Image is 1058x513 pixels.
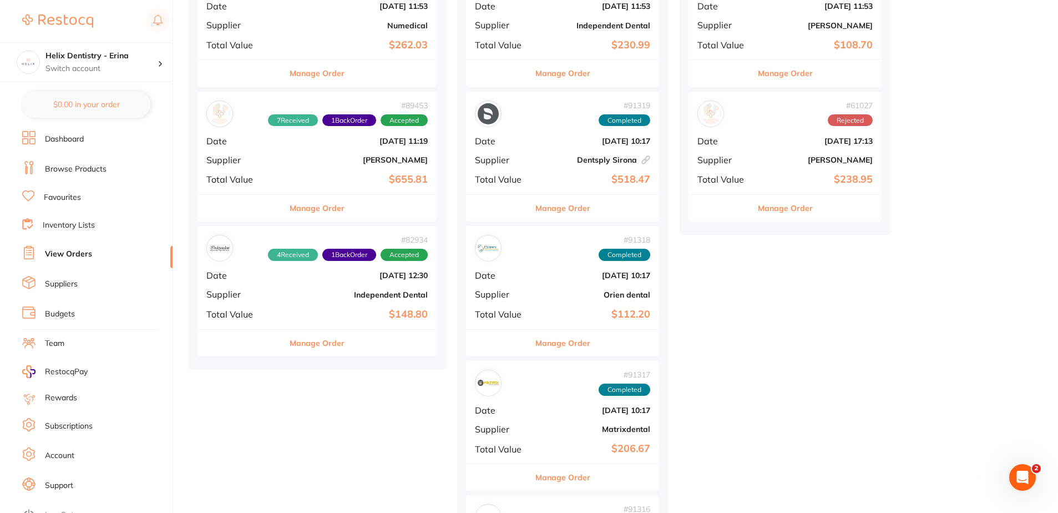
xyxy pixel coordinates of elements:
b: Orien dental [539,290,650,299]
b: Matrixdental [539,425,650,434]
a: Rewards [45,393,77,404]
button: Manage Order [535,60,590,87]
span: # 61027 [828,101,873,110]
b: [DATE] 11:53 [539,2,650,11]
b: Numedical [286,21,428,30]
a: Browse Products [45,164,107,175]
button: Manage Order [290,330,345,356]
img: Helix Dentistry - Erina [17,51,39,73]
span: Supplier [475,20,530,30]
span: # 91319 [599,101,650,110]
span: Date [697,1,753,11]
img: Orien dental [478,238,499,259]
h4: Helix Dentistry - Erina [45,51,158,62]
span: Supplier [475,424,530,434]
a: RestocqPay [22,365,88,378]
button: Manage Order [535,330,590,356]
a: Subscriptions [45,421,93,432]
img: Dentsply Sirona [478,103,499,124]
b: Independent Dental [286,290,428,299]
img: Restocq Logo [22,14,93,28]
b: $148.80 [286,309,428,320]
span: Accepted [381,249,428,261]
span: Supplier [206,20,277,30]
img: Matrixdental [478,373,499,394]
span: Total Value [206,40,277,50]
a: Favourites [44,192,81,203]
span: Date [206,136,277,146]
b: $262.03 [286,39,428,51]
span: Supplier [697,155,753,165]
a: Support [45,480,73,491]
a: Inventory Lists [43,220,95,231]
b: [DATE] 10:17 [539,406,650,415]
span: # 89453 [268,101,428,110]
span: Rejected [828,114,873,127]
b: [DATE] 11:19 [286,137,428,145]
span: Supplier [206,289,277,299]
span: Total Value [697,174,753,184]
b: $108.70 [762,39,873,51]
span: Total Value [475,174,530,184]
b: $112.20 [539,309,650,320]
span: Total Value [697,40,753,50]
span: RestocqPay [45,366,88,378]
iframe: Intercom live chat [1009,464,1036,491]
a: Team [45,338,64,349]
b: [DATE] 12:30 [286,271,428,280]
b: Dentsply Sirona [539,155,650,164]
b: [DATE] 11:53 [286,2,428,11]
button: Manage Order [758,60,813,87]
b: $230.99 [539,39,650,51]
img: Independent Dental [209,238,230,259]
span: Back orders [322,114,376,127]
button: $0.00 in your order [22,91,150,118]
span: Total Value [475,309,530,319]
div: Henry Schein Halas#894537Received1BackOrderAcceptedDate[DATE] 11:19Supplier[PERSON_NAME]Total Val... [198,92,437,222]
span: Total Value [206,174,277,184]
button: Manage Order [535,464,590,491]
span: Supplier [475,289,530,299]
b: $655.81 [286,174,428,185]
span: Total Value [475,444,530,454]
img: Adam Dental [700,103,721,124]
b: [DATE] 11:53 [762,2,873,11]
button: Manage Order [290,195,345,222]
button: Manage Order [758,195,813,222]
span: Back orders [322,249,376,261]
span: Completed [599,249,650,261]
b: [PERSON_NAME] [286,155,428,164]
b: [DATE] 10:17 [539,271,650,280]
span: Date [475,136,530,146]
b: [PERSON_NAME] [762,155,873,164]
span: Completed [599,114,650,127]
span: Date [206,1,277,11]
b: [DATE] 10:17 [539,137,650,145]
span: Date [475,1,530,11]
b: [DATE] 17:13 [762,137,873,145]
span: Date [475,270,530,280]
span: Received [268,114,318,127]
img: RestocqPay [22,365,36,378]
span: Received [268,249,318,261]
span: Date [206,270,277,280]
div: Independent Dental#829344Received1BackOrderAcceptedDate[DATE] 12:30SupplierIndependent DentalTota... [198,226,437,356]
img: Henry Schein Halas [209,103,230,124]
span: # 91318 [599,235,650,244]
a: Account [45,450,74,461]
span: Date [697,136,753,146]
a: Suppliers [45,279,78,290]
span: Supplier [475,155,530,165]
a: Dashboard [45,134,84,145]
span: Completed [599,384,650,396]
span: # 91317 [599,370,650,379]
span: Total Value [475,40,530,50]
b: Independent Dental [539,21,650,30]
span: # 82934 [268,235,428,244]
button: Manage Order [535,195,590,222]
button: Manage Order [290,60,345,87]
span: Supplier [697,20,753,30]
a: View Orders [45,249,92,260]
a: Budgets [45,309,75,320]
span: Date [475,405,530,415]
